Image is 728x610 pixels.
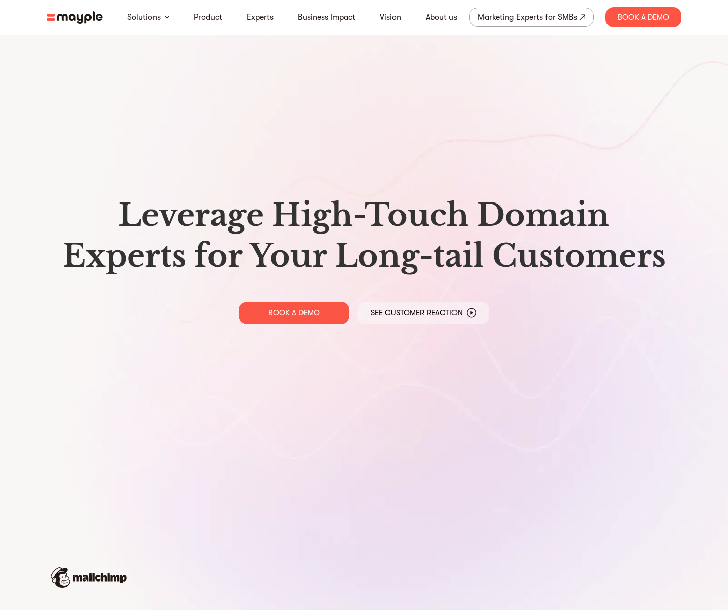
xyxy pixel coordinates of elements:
p: BOOK A DEMO [268,308,320,318]
a: Vision [380,11,401,23]
a: Experts [247,11,274,23]
a: Marketing Experts for SMBs [469,8,594,27]
img: arrow-down [165,16,169,19]
img: mailchimp-logo [51,567,127,588]
a: Business Impact [298,11,355,23]
h1: Leverage High-Touch Domain Experts for Your Long-tail Customers [55,195,673,276]
a: About us [426,11,457,23]
a: BOOK A DEMO [239,302,349,324]
div: Marketing Experts for SMBs [478,10,577,24]
div: Book A Demo [605,7,681,27]
a: Solutions [127,11,161,23]
img: mayple-logo [47,11,103,24]
a: Product [194,11,222,23]
a: See Customer Reaction [357,302,489,324]
p: See Customer Reaction [371,308,463,318]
